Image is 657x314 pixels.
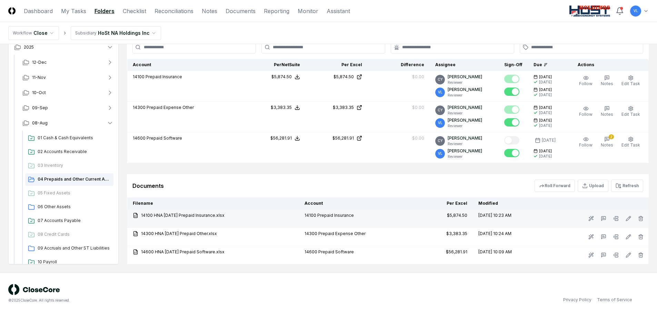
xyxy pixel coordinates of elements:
[579,142,593,148] span: Follow
[38,149,111,155] span: 02 Accounts Receivable
[32,120,48,126] span: 08-Aug
[270,135,300,141] button: $56,281.91
[25,229,113,241] a: 08 Credit Cards
[579,81,593,86] span: Follow
[8,284,60,295] img: logo
[448,87,482,93] p: [PERSON_NAME]
[578,74,594,88] button: Follow
[299,197,410,210] th: Account
[620,104,641,119] button: Edit Task
[271,104,300,111] button: $3,383.35
[504,118,519,126] button: Mark complete
[271,74,292,80] div: $5,874.50
[504,88,519,96] button: Mark complete
[539,105,552,110] span: [DATE]
[621,81,640,86] span: Edit Task
[147,105,194,110] span: Prepaid Expense Other
[438,90,442,95] span: VL
[25,215,113,227] a: 07 Accounts Payable
[32,90,46,96] span: 10-Oct
[311,104,362,111] a: $3,383.35
[448,111,482,116] p: Reviewer
[8,298,329,303] div: © 2025 CloseCore. All rights reserved.
[94,7,115,15] a: Folders
[620,135,641,150] button: Edit Task
[504,105,519,114] button: Mark complete
[572,62,643,68] div: Actions
[38,176,111,182] span: 04 Prepaids and Other Current Assets
[332,135,354,141] div: $56,281.91
[25,242,113,255] a: 09 Accruals and Other ST Liabilities
[448,123,482,129] p: Reviewer
[226,7,256,15] a: Documents
[621,112,640,117] span: Edit Task
[271,104,292,111] div: $3,383.35
[25,201,113,213] a: 06 Other Assets
[473,228,542,246] td: [DATE] 10:24 AM
[448,80,482,85] p: Reviewer
[133,105,146,110] span: 14300
[305,231,405,237] div: 14300 Prepaid Expense Other
[311,74,362,80] a: $5,874.50
[504,75,519,83] button: Mark complete
[448,93,482,98] p: Reviewer
[61,7,86,15] a: My Tasks
[9,40,119,55] button: 2025
[629,5,642,17] button: VL
[448,117,482,123] p: [PERSON_NAME]
[535,180,575,192] button: Roll Forward
[75,30,97,36] div: Subsidiary
[446,249,467,255] div: $56,281.91
[578,180,608,192] button: Upload
[448,148,482,154] p: [PERSON_NAME]
[412,74,424,80] div: $0.00
[17,70,119,85] button: 11-Nov
[32,74,46,81] span: 11-Nov
[448,104,482,111] p: [PERSON_NAME]
[601,81,613,86] span: Notes
[542,137,556,143] div: [DATE]
[539,118,552,123] span: [DATE]
[504,149,519,157] button: Mark complete
[25,132,113,144] a: 01 Cash & Cash Equivalents
[446,231,467,237] div: $3,383.35
[539,123,552,128] div: [DATE]
[579,112,593,117] span: Follow
[271,74,300,80] button: $5,874.50
[38,190,111,196] span: 05 Fixed Assets
[202,7,217,15] a: Notes
[334,74,354,80] div: $5,874.50
[13,30,32,36] div: Workflow
[305,212,405,219] div: 14100 Prepaid Insurance
[133,135,146,141] span: 14600
[504,136,519,144] button: Mark complete
[306,59,368,71] th: Per Excel
[327,7,350,15] a: Assistant
[539,87,552,92] span: [DATE]
[534,62,561,68] div: Due
[123,7,146,15] a: Checklist
[24,7,53,15] a: Dashboard
[38,245,111,251] span: 09 Accruals and Other ST Liabilities
[412,135,424,141] div: $0.00
[620,74,641,88] button: Edit Task
[17,85,119,100] button: 10-Oct
[243,59,306,71] th: Per NetSuite
[473,210,542,228] td: [DATE] 10:23 AM
[539,74,552,80] span: [DATE]
[127,197,299,210] th: Filename
[539,149,552,154] span: [DATE]
[24,44,34,50] span: 2025
[38,162,111,169] span: 03 Inventory
[38,135,111,141] span: 01 Cash & Cash Equivalents
[132,182,164,190] div: Documents
[448,141,482,146] p: Reviewer
[8,7,16,14] img: Logo
[499,59,528,71] th: Sign-Off
[438,77,443,82] span: CY
[32,105,48,111] span: 09-Sep
[539,92,552,98] div: [DATE]
[38,231,111,237] span: 08 Credit Cards
[305,249,405,255] div: 14600 Prepaid Software
[146,74,182,79] span: Prepaid Insurance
